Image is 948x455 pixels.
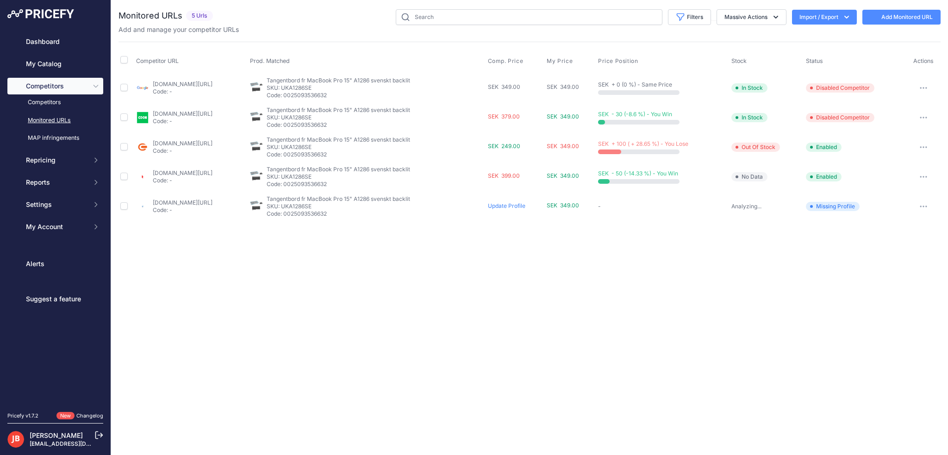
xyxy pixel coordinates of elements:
[153,206,212,214] p: Code: -
[598,203,728,210] p: -
[731,83,767,93] span: In Stock
[267,136,410,143] span: Tangentbord fr MacBook Pro 15" A1286 svenskt backlit
[7,33,103,401] nav: Sidebar
[806,202,860,211] span: Missing Profile
[717,9,786,25] button: Massive Actions
[806,83,874,93] span: Disabled Competitor
[153,140,212,147] a: [DOMAIN_NAME][URL]
[7,33,103,50] a: Dashboard
[7,78,103,94] button: Competitors
[547,143,579,150] span: SEK 349.00
[488,113,520,120] span: SEK 379.00
[153,88,212,95] p: Code: -
[488,57,524,65] span: Comp. Price
[153,199,212,206] a: [DOMAIN_NAME][URL]
[26,222,87,231] span: My Account
[267,114,415,121] p: SKU: UKA1286SE
[267,77,410,84] span: Tangentbord fr MacBook Pro 15" A1286 svenskt backlit
[913,57,934,64] span: Actions
[118,9,182,22] h2: Monitored URLs
[7,112,103,129] a: Monitored URLs
[7,9,74,19] img: Pricefy Logo
[547,57,574,65] button: My Price
[30,440,126,447] a: [EMAIL_ADDRESS][DOMAIN_NAME]
[806,57,823,64] span: Status
[267,181,415,188] p: Code: 0025093536632
[547,172,579,179] span: SEK 349.00
[598,57,640,65] button: Price Position
[186,11,213,21] span: 5 Urls
[731,57,747,64] span: Stock
[731,172,767,181] span: No Data
[153,118,212,125] p: Code: -
[7,291,103,307] a: Suggest a feature
[153,177,212,184] p: Code: -
[806,143,842,152] span: Enabled
[731,203,802,210] p: Analyzing...
[76,412,103,419] a: Changelog
[7,94,103,111] a: Competitors
[153,147,212,155] p: Code: -
[7,174,103,191] button: Reports
[7,412,38,420] div: Pricefy v1.7.2
[792,10,857,25] button: Import / Export
[862,10,941,25] a: Add Monitored URL
[7,56,103,72] a: My Catalog
[267,106,410,113] span: Tangentbord fr MacBook Pro 15" A1286 svenskt backlit
[488,83,520,90] span: SEK 349.00
[7,256,103,272] a: Alerts
[731,113,767,122] span: In Stock
[153,169,212,176] a: [DOMAIN_NAME][URL]
[731,143,780,152] span: Out Of Stock
[250,57,290,64] span: Prod. Matched
[267,210,415,218] p: Code: 0025093536632
[598,57,638,65] span: Price Position
[598,111,672,118] span: SEK - 30 (-8.6 %) - You Win
[488,143,520,150] span: SEK 249.00
[56,412,75,420] span: New
[488,172,520,179] span: SEK 399.00
[488,202,525,209] a: Update Profile
[267,84,415,92] p: SKU: UKA1286SE
[7,218,103,235] button: My Account
[26,156,87,165] span: Repricing
[118,25,239,34] p: Add and manage your competitor URLs
[26,178,87,187] span: Reports
[547,202,579,209] span: SEK 349.00
[488,57,525,65] button: Comp. Price
[396,9,662,25] input: Search
[267,173,415,181] p: SKU: UKA1286SE
[806,113,874,122] span: Disabled Competitor
[267,143,415,151] p: SKU: UKA1286SE
[267,151,415,158] p: Code: 0025093536632
[668,9,711,25] button: Filters
[26,200,87,209] span: Settings
[136,57,179,64] span: Competitor URL
[153,81,212,87] a: [DOMAIN_NAME][URL]
[547,113,579,120] span: SEK 349.00
[7,196,103,213] button: Settings
[7,130,103,146] a: MAP infringements
[267,166,410,173] span: Tangentbord fr MacBook Pro 15" A1286 svenskt backlit
[598,170,678,177] span: SEK - 50 (-14.33 %) - You Win
[267,203,415,210] p: SKU: UKA1286SE
[806,172,842,181] span: Enabled
[7,152,103,168] button: Repricing
[153,110,212,117] a: [DOMAIN_NAME][URL]
[30,431,83,439] a: [PERSON_NAME]
[267,195,410,202] span: Tangentbord fr MacBook Pro 15" A1286 svenskt backlit
[267,92,415,99] p: Code: 0025093536632
[267,121,415,129] p: Code: 0025093536632
[547,83,579,90] span: SEK 349.00
[547,57,573,65] span: My Price
[598,81,672,88] span: SEK + 0 (0 %) - Same Price
[598,140,688,147] span: SEK + 100 ( + 28.65 %) - You Lose
[26,81,87,91] span: Competitors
